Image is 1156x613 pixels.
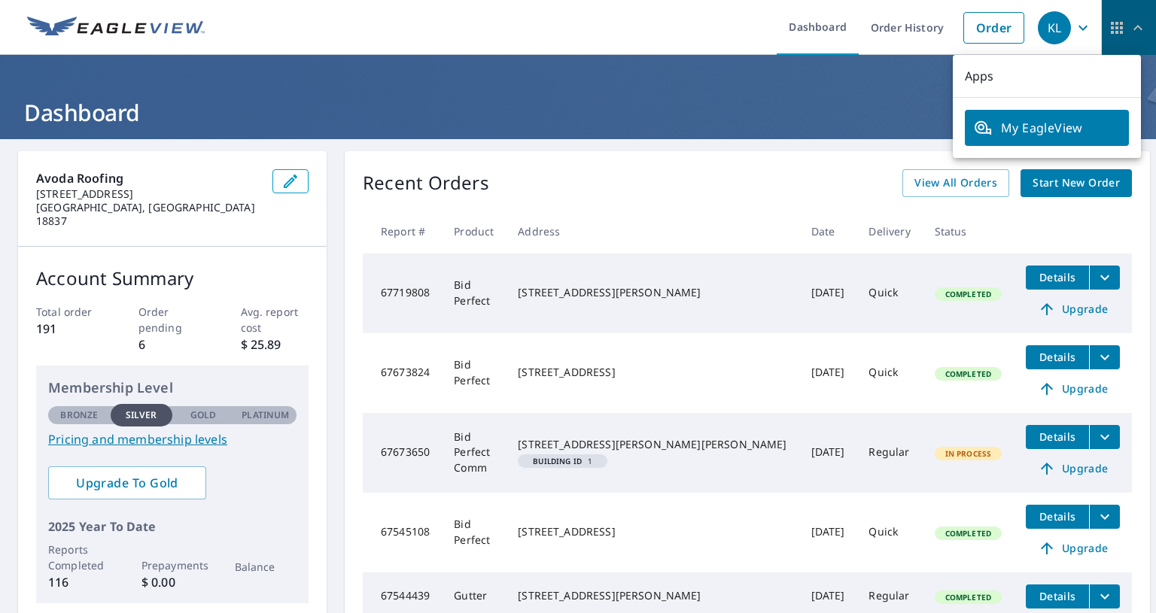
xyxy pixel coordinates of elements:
[1035,300,1111,318] span: Upgrade
[241,304,309,335] p: Avg. report cost
[936,592,1000,602] span: Completed
[1035,589,1080,603] span: Details
[1026,297,1120,321] a: Upgrade
[442,333,506,413] td: Bid Perfect
[363,493,442,572] td: 67545108
[856,209,922,253] th: Delivery
[363,413,442,493] td: 67673650
[18,97,1138,128] h1: Dashboard
[235,559,297,575] p: Balance
[1089,505,1120,529] button: filesDropdownBtn-67545108
[936,528,1000,539] span: Completed
[363,209,442,253] th: Report #
[856,493,922,572] td: Quick
[1089,266,1120,290] button: filesDropdownBtn-67719808
[1026,536,1120,560] a: Upgrade
[241,335,309,354] p: $ 25.89
[138,335,207,354] p: 6
[953,55,1141,98] p: Apps
[1035,509,1080,523] span: Details
[1038,11,1071,44] div: KL
[1035,270,1080,284] span: Details
[1026,505,1089,529] button: detailsBtn-67545108
[48,378,297,398] p: Membership Level
[799,209,857,253] th: Date
[518,437,786,452] div: [STREET_ADDRESS][PERSON_NAME][PERSON_NAME]
[1026,345,1089,369] button: detailsBtn-67673824
[799,493,857,572] td: [DATE]
[36,265,309,292] p: Account Summary
[936,289,1000,299] span: Completed
[1089,425,1120,449] button: filesDropdownBtn-67673650
[1026,425,1089,449] button: detailsBtn-67673650
[190,408,216,422] p: Gold
[1035,350,1080,364] span: Details
[963,12,1024,44] a: Order
[1026,584,1089,608] button: detailsBtn-67544439
[48,466,206,499] a: Upgrade To Gold
[1026,266,1089,290] button: detailsBtn-67719808
[141,573,204,591] p: $ 0.00
[914,174,997,193] span: View All Orders
[48,517,297,536] p: 2025 Year To Date
[126,408,157,422] p: Silver
[1026,377,1120,401] a: Upgrade
[1035,460,1111,478] span: Upgrade
[1035,539,1111,557] span: Upgrade
[1021,169,1132,197] a: Start New Order
[518,365,786,380] div: [STREET_ADDRESS]
[363,333,442,413] td: 67673824
[442,209,506,253] th: Product
[442,413,506,493] td: Bid Perfect Comm
[1035,429,1080,444] span: Details
[799,333,857,413] td: [DATE]
[363,169,489,197] p: Recent Orders
[1026,457,1120,481] a: Upgrade
[518,524,786,539] div: [STREET_ADDRESS]
[36,304,105,320] p: Total order
[442,253,506,333] td: Bid Perfect
[936,369,1000,379] span: Completed
[524,457,601,465] span: 1
[799,413,857,493] td: [DATE]
[138,304,207,335] p: Order pending
[48,430,297,448] a: Pricing and membership levels
[856,333,922,413] td: Quick
[923,209,1015,253] th: Status
[1035,380,1111,398] span: Upgrade
[60,408,98,422] p: Bronze
[48,573,111,591] p: 116
[856,413,922,493] td: Regular
[442,493,506,572] td: Bid Perfect
[141,557,204,573] p: Prepayments
[974,119,1120,137] span: My EagleView
[965,110,1129,146] a: My EagleView
[36,201,260,228] p: [GEOGRAPHIC_DATA], [GEOGRAPHIC_DATA] 18837
[36,187,260,201] p: [STREET_ADDRESS]
[27,17,205,39] img: EV Logo
[1089,345,1120,369] button: filesDropdownBtn-67673824
[48,542,111,573] p: Reports Completed
[506,209,799,253] th: Address
[36,320,105,338] p: 191
[533,457,582,465] em: Building ID
[60,475,194,491] span: Upgrade To Gold
[902,169,1009,197] a: View All Orders
[242,408,289,422] p: Platinum
[36,169,260,187] p: Avoda Roofing
[363,253,442,333] td: 67719808
[799,253,857,333] td: [DATE]
[518,588,786,603] div: [STREET_ADDRESS][PERSON_NAME]
[936,448,1001,459] span: In Process
[856,253,922,333] td: Quick
[1033,174,1120,193] span: Start New Order
[518,285,786,300] div: [STREET_ADDRESS][PERSON_NAME]
[1089,584,1120,608] button: filesDropdownBtn-67544439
